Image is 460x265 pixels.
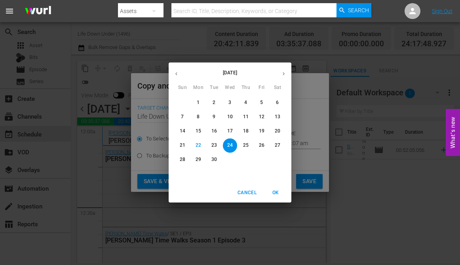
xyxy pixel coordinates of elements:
button: 19 [255,124,269,138]
p: 12 [259,114,264,120]
button: 29 [191,153,205,167]
p: 13 [275,114,280,120]
p: [DATE] [184,69,276,76]
button: 30 [207,153,221,167]
p: 11 [243,114,249,120]
img: ans4CAIJ8jUAAAAAAAAAAAAAAAAAAAAAAAAgQb4GAAAAAAAAAAAAAAAAAAAAAAAAJMjXAAAAAAAAAAAAAAAAAAAAAAAAgAT5G... [19,2,57,21]
button: Open Feedback Widget [446,109,460,156]
p: 30 [211,156,217,163]
button: 4 [239,96,253,110]
span: menu [5,6,14,16]
p: 20 [275,128,280,134]
p: 3 [228,99,231,106]
p: 28 [180,156,185,163]
button: 24 [223,138,237,153]
p: 17 [227,128,233,134]
p: 10 [227,114,233,120]
p: 25 [243,142,249,149]
span: OK [266,189,285,197]
button: 25 [239,138,253,153]
p: 29 [196,156,201,163]
button: 13 [270,110,285,124]
span: Search [348,3,369,17]
span: Sat [270,84,285,92]
span: Fri [255,84,269,92]
p: 2 [213,99,215,106]
button: 9 [207,110,221,124]
button: 20 [270,124,285,138]
button: 3 [223,96,237,110]
span: Tue [207,84,221,92]
p: 14 [180,128,185,134]
span: Cancel [238,189,257,197]
button: 8 [191,110,205,124]
p: 5 [260,99,263,106]
button: 18 [239,124,253,138]
p: 7 [181,114,184,120]
p: 15 [196,128,201,134]
span: Thu [239,84,253,92]
p: 9 [213,114,215,120]
button: 10 [223,110,237,124]
button: 6 [270,96,285,110]
p: 4 [244,99,247,106]
span: Sun [175,84,190,92]
button: 12 [255,110,269,124]
p: 18 [243,128,249,134]
button: 11 [239,110,253,124]
span: Wed [223,84,237,92]
button: 7 [175,110,190,124]
button: 21 [175,138,190,153]
span: Mon [191,84,205,92]
button: 2 [207,96,221,110]
a: Sign Out [432,8,452,14]
p: 22 [196,142,201,149]
button: OK [263,186,288,199]
button: 28 [175,153,190,167]
button: 22 [191,138,205,153]
p: 24 [227,142,233,149]
button: Cancel [234,186,260,199]
button: 14 [175,124,190,138]
p: 21 [180,142,185,149]
p: 19 [259,128,264,134]
button: 16 [207,124,221,138]
button: 23 [207,138,221,153]
button: 1 [191,96,205,110]
p: 16 [211,128,217,134]
p: 8 [197,114,200,120]
button: 15 [191,124,205,138]
p: 27 [275,142,280,149]
p: 26 [259,142,264,149]
button: 27 [270,138,285,153]
button: 26 [255,138,269,153]
button: 5 [255,96,269,110]
p: 6 [276,99,279,106]
button: 17 [223,124,237,138]
p: 1 [197,99,200,106]
p: 23 [211,142,217,149]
